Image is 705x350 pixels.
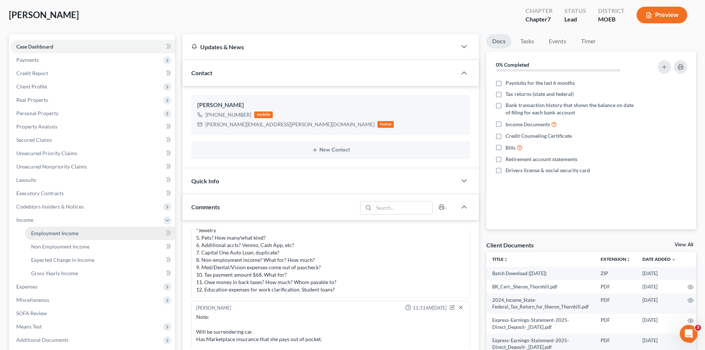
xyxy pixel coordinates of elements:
[595,267,637,280] td: ZIP
[16,43,53,50] span: Case Dashboard
[16,57,39,63] span: Payments
[564,7,586,15] div: Status
[10,67,175,80] a: Credit Report
[506,121,550,128] span: Income Documents
[506,144,516,151] span: Bills
[16,150,77,156] span: Unsecured Priority Claims
[10,147,175,160] a: Unsecured Priority Claims
[10,173,175,187] a: Lawsuits
[191,203,220,210] span: Comments
[196,313,465,343] div: Note: Will be surrendering car. Has Marketplace insurance that she pays out of pocket.
[486,280,595,293] td: BK_Cert._Sheron_Thornhill.pdf
[16,83,47,90] span: Client Profile
[486,34,511,49] a: Docs
[16,217,33,223] span: Income
[695,325,701,331] span: 3
[16,283,37,290] span: Expenses
[598,15,625,24] div: MOEB
[191,43,448,51] div: Updates & News
[16,337,68,343] span: Additional Documents
[25,240,175,253] a: Non Employment Income
[642,256,676,262] a: Date Added expand_more
[25,253,175,267] a: Expected Change in Income
[671,257,676,262] i: expand_more
[191,69,212,76] span: Contact
[413,304,447,311] span: 11:31AM[DATE]
[543,34,572,49] a: Events
[16,190,64,196] span: Executory Contracts
[506,132,572,140] span: Credit Counseling Certificate
[486,267,595,280] td: Batch Download ([DATE])
[486,314,595,334] td: Express-Earnings-Statement-2025-Direct_Deposit-_[DATE].pdf
[16,137,52,143] span: Secured Claims
[197,147,464,153] button: New Contact
[196,175,465,293] div: 1. Need Gross Yearly Income 2023 2. Own o r rent? Name/address of landlord/leasing company? 3. Li...
[16,203,84,210] span: Codebtors Insiders & Notices
[16,70,48,76] span: Credit Report
[526,7,553,15] div: Chapter
[595,314,637,334] td: PDF
[10,40,175,53] a: Case Dashboard
[25,267,175,280] a: Gross Yearly Income
[492,256,508,262] a: Titleunfold_more
[10,187,175,200] a: Executory Contracts
[547,16,551,23] span: 7
[377,121,394,128] div: home
[506,167,590,174] span: Drivers license & social security card
[196,304,231,312] div: [PERSON_NAME]
[504,257,508,262] i: unfold_more
[595,280,637,293] td: PDF
[10,307,175,320] a: SOFA Review
[31,243,90,250] span: Non Employment Income
[25,227,175,240] a: Employment Income
[205,111,251,119] div: [PHONE_NUMBER]
[31,257,94,263] span: Expected Change in Income
[506,156,577,163] span: Retirement account statements
[626,257,631,262] i: unfold_more
[598,7,625,15] div: District
[637,267,682,280] td: [DATE]
[637,293,682,314] td: [DATE]
[506,79,575,87] span: Paystubs for the last 6 months
[486,241,534,249] div: Client Documents
[10,133,175,147] a: Secured Claims
[31,230,78,236] span: Employment Income
[514,34,540,49] a: Tasks
[601,256,631,262] a: Extensionunfold_more
[16,310,47,316] span: SOFA Review
[205,121,375,128] div: [PERSON_NAME][EMAIL_ADDRESS][PERSON_NAME][DOMAIN_NAME]
[10,160,175,173] a: Unsecured Nonpriority Claims
[197,101,464,110] div: [PERSON_NAME]
[16,110,58,116] span: Personal Property
[575,34,602,49] a: Timer
[10,120,175,133] a: Property Analysis
[637,280,682,293] td: [DATE]
[564,15,586,24] div: Lead
[506,101,637,116] span: Bank transaction history that shows the balance on date of filing for each bank account
[16,97,48,103] span: Real Property
[680,325,698,343] iframe: Intercom live chat
[16,163,87,170] span: Unsecured Nonpriority Claims
[191,177,219,184] span: Quick Info
[496,61,529,68] strong: 0% Completed
[526,15,553,24] div: Chapter
[254,111,273,118] div: mobile
[16,323,42,330] span: Means Test
[31,270,78,276] span: Gross Yearly Income
[486,293,595,314] td: 2024_Income_State-Federal_Tax_Return_for_Sheron_Thornhill.pdf
[374,201,433,214] input: Search...
[637,314,682,334] td: [DATE]
[16,177,36,183] span: Lawsuits
[637,7,687,23] button: Preview
[16,123,57,130] span: Property Analysis
[675,242,693,247] a: View All
[595,293,637,314] td: PDF
[16,297,49,303] span: Miscellaneous
[506,90,574,98] span: Tax returns (state and federal)
[9,9,79,20] span: [PERSON_NAME]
